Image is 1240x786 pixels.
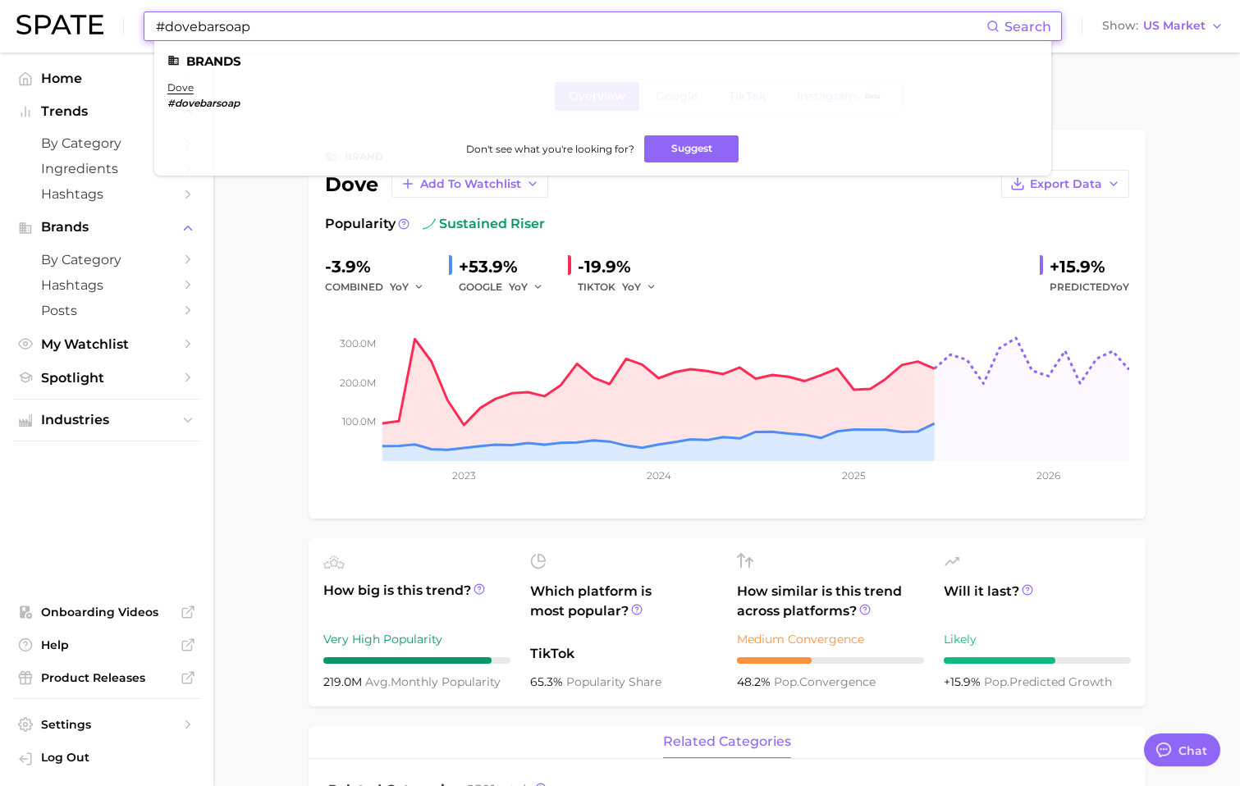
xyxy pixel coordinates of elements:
tspan: 2023 [451,469,475,482]
span: Trends [41,104,172,119]
span: Brands [41,220,172,235]
a: Spotlight [13,365,200,391]
a: Help [13,633,200,657]
a: Onboarding Videos [13,600,200,624]
button: YoY [390,277,425,297]
span: Settings [41,717,172,732]
span: YoY [390,280,409,294]
button: Export Data [1001,170,1129,198]
abbr: popularity index [774,674,799,689]
div: GOOGLE [459,277,555,297]
span: 219.0m [323,674,365,689]
a: by Category [13,247,200,272]
a: dove [167,81,194,94]
a: Hashtags [13,181,200,207]
span: Don't see what you're looking for? [466,143,634,155]
div: +15.9% [1050,254,1129,280]
span: Product Releases [41,670,172,685]
tspan: 2026 [1036,469,1060,482]
span: Show [1102,21,1138,30]
div: -19.9% [578,254,668,280]
span: Onboarding Videos [41,605,172,619]
button: Suggest [644,135,739,162]
span: Add to Watchlist [420,177,521,191]
span: Spotlight [41,370,172,386]
img: SPATE [16,15,103,34]
div: 6 / 10 [944,657,1131,664]
button: YoY [509,277,544,297]
span: My Watchlist [41,336,172,352]
a: Home [13,66,200,91]
button: Trends [13,99,200,124]
tspan: 2025 [842,469,866,482]
span: related categories [663,734,791,749]
abbr: popularity index [984,674,1009,689]
span: sustained riser [423,214,545,234]
div: 4 / 10 [737,657,924,664]
li: Brands [167,54,1038,68]
a: Ingredients [13,156,200,181]
tspan: 2024 [646,469,670,482]
button: Brands [13,215,200,240]
div: -3.9% [325,254,436,280]
span: Will it last? [944,582,1131,621]
button: Add to Watchlist [391,170,548,198]
span: +15.9% [944,674,984,689]
span: How big is this trend? [323,581,510,621]
a: Product Releases [13,665,200,690]
span: monthly popularity [365,674,501,689]
a: Settings [13,712,200,737]
input: Search here for a brand, industry, or ingredient [154,12,986,40]
span: by Category [41,252,172,267]
span: US Market [1143,21,1206,30]
div: combined [325,277,436,297]
span: Export Data [1030,177,1102,191]
span: Predicted [1050,277,1129,297]
a: My Watchlist [13,331,200,357]
span: Hashtags [41,186,172,202]
div: TIKTOK [578,277,668,297]
span: Ingredients [41,161,172,176]
button: Industries [13,408,200,432]
span: How similar is this trend across platforms? [737,582,924,621]
span: Posts [41,303,172,318]
div: +53.9% [459,254,555,280]
span: 48.2% [737,674,774,689]
span: Log Out [41,750,187,765]
span: Popularity [325,214,396,234]
span: Industries [41,413,172,427]
span: convergence [774,674,876,689]
a: Log out. Currently logged in with e-mail kerianne.adler@unilever.com. [13,745,200,773]
span: TikTok [530,644,717,664]
a: Posts [13,298,200,323]
div: Very High Popularity [323,629,510,649]
img: sustained riser [423,217,436,231]
span: Home [41,71,172,86]
span: YoY [1110,281,1129,293]
div: Medium Convergence [737,629,924,649]
button: YoY [622,277,657,297]
span: Help [41,637,172,652]
div: Likely [944,629,1131,649]
span: predicted growth [984,674,1112,689]
span: 65.3% [530,674,566,689]
span: by Category [41,135,172,151]
span: Hashtags [41,277,172,293]
span: popularity share [566,674,661,689]
div: 9 / 10 [323,657,510,664]
abbr: average [365,674,391,689]
span: YoY [509,280,528,294]
span: Search [1004,19,1051,34]
a: Hashtags [13,272,200,298]
a: by Category [13,130,200,156]
span: YoY [622,280,641,294]
div: dove [325,170,548,198]
span: Which platform is most popular? [530,582,717,636]
em: #dovebarsoap [167,97,240,109]
button: ShowUS Market [1098,16,1228,37]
